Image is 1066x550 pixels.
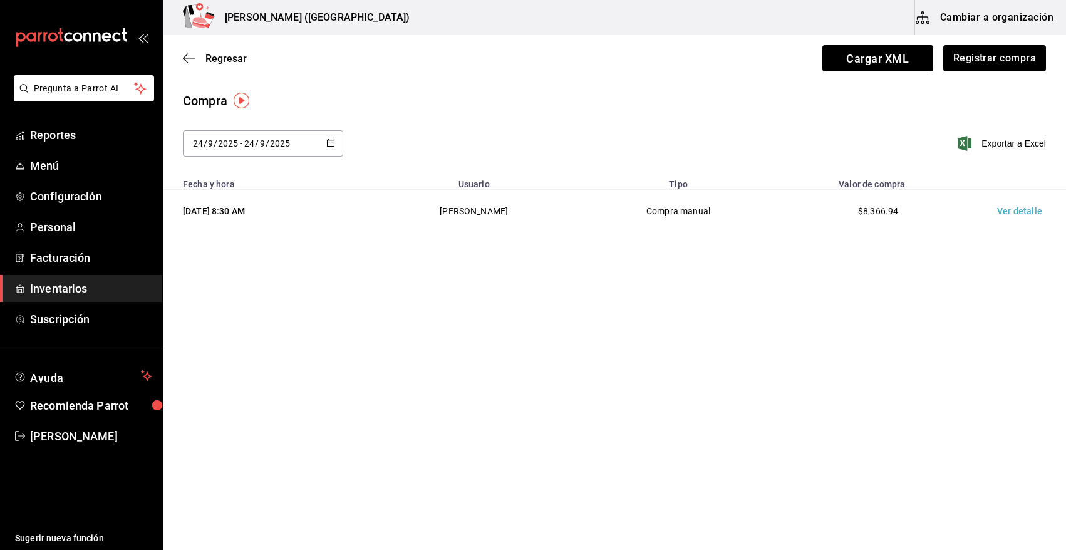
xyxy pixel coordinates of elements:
[183,205,354,217] div: [DATE] 8:30 AM
[579,172,779,190] th: Tipo
[858,206,898,216] span: $8,366.94
[183,53,247,65] button: Regresar
[205,53,247,65] span: Regresar
[943,45,1046,71] button: Registrar compra
[30,127,152,143] span: Reportes
[259,138,266,148] input: Month
[240,138,242,148] span: -
[960,136,1046,151] button: Exportar a Excel
[978,190,1066,233] td: Ver detalle
[30,397,152,414] span: Recomienda Parrot
[163,172,370,190] th: Fecha y hora
[30,188,152,205] span: Configuración
[207,138,214,148] input: Month
[822,45,933,71] span: Cargar XML
[217,138,239,148] input: Year
[269,138,291,148] input: Year
[579,190,779,233] td: Compra manual
[30,428,152,445] span: [PERSON_NAME]
[30,311,152,328] span: Suscripción
[30,157,152,174] span: Menú
[15,532,152,545] span: Sugerir nueva función
[9,91,154,104] a: Pregunta a Parrot AI
[138,33,148,43] button: open_drawer_menu
[255,138,259,148] span: /
[244,138,255,148] input: Day
[30,219,152,236] span: Personal
[778,172,978,190] th: Valor de compra
[34,82,135,95] span: Pregunta a Parrot AI
[183,91,227,110] div: Compra
[30,368,136,383] span: Ayuda
[14,75,154,101] button: Pregunta a Parrot AI
[192,138,204,148] input: Day
[234,93,249,108] img: Tooltip marker
[204,138,207,148] span: /
[370,172,579,190] th: Usuario
[215,10,410,25] h3: [PERSON_NAME] ([GEOGRAPHIC_DATA])
[30,280,152,297] span: Inventarios
[370,190,579,233] td: [PERSON_NAME]
[266,138,269,148] span: /
[214,138,217,148] span: /
[30,249,152,266] span: Facturación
